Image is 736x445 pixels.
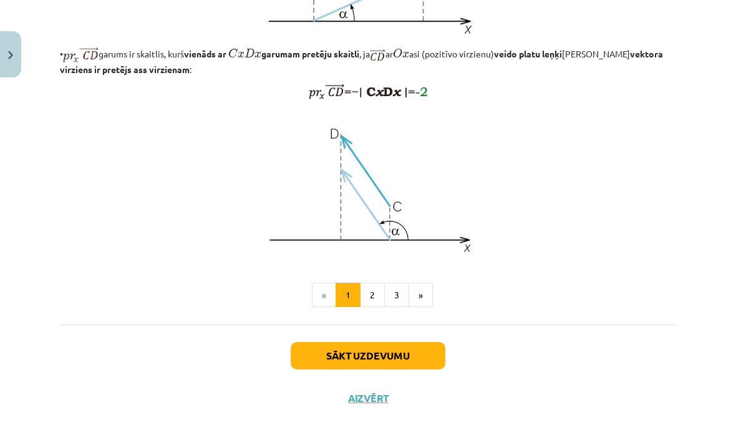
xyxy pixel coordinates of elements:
[360,283,385,308] button: 2
[291,342,445,369] button: Sākt uzdevumu
[8,51,13,59] img: icon-close-lesson-0947bae3869378f0d4975bcd49f059093ad1ed9edebbc8119c70593378902aed.svg
[393,49,402,58] span: O
[60,45,676,76] p: • garums ir skaitlis, kurš , ja ar asi (pozitīvo virzienu) [PERSON_NAME] :
[254,52,261,58] span: x
[238,52,245,58] span: x
[336,283,361,308] button: 1
[60,283,676,308] nav: Page navigation example
[344,392,392,404] button: Aizvērt
[402,52,409,58] span: x
[494,48,562,59] b: veido platu leņķi
[226,48,359,59] b: garumam pretēju skaitli
[409,283,433,308] button: »
[60,48,663,75] b: vektora virziens ir pretējs ass virzienam
[184,48,226,59] b: vienāds ar
[228,49,238,58] span: C
[384,283,409,308] button: 3
[245,49,254,57] span: D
